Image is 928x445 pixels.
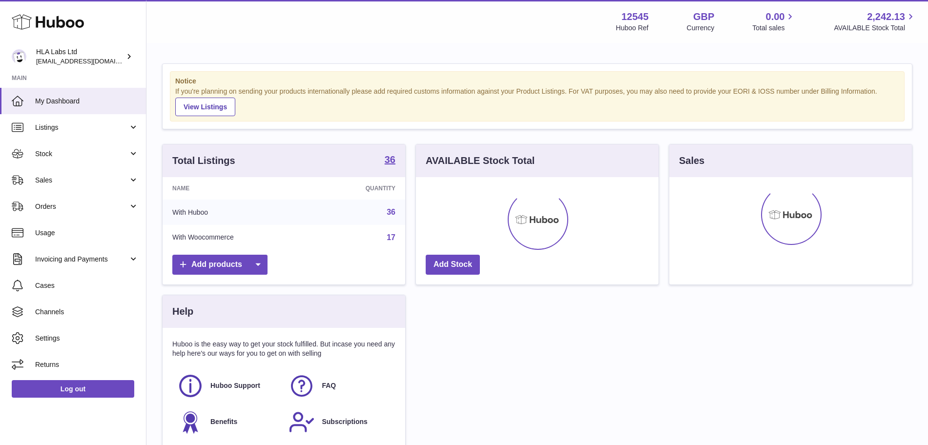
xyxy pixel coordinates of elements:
h3: Help [172,305,193,318]
strong: 36 [385,155,395,164]
a: 36 [387,208,395,216]
div: HLA Labs Ltd [36,47,124,66]
span: Settings [35,334,139,343]
div: Currency [687,23,715,33]
a: View Listings [175,98,235,116]
span: AVAILABLE Stock Total [834,23,916,33]
h3: AVAILABLE Stock Total [426,154,535,167]
h3: Total Listings [172,154,235,167]
span: Benefits [210,417,237,426]
span: Invoicing and Payments [35,255,128,264]
div: If you're planning on sending your products internationally please add required customs informati... [175,87,899,116]
img: clinton@newgendirect.com [12,49,26,64]
a: Add products [172,255,268,275]
span: FAQ [322,381,336,390]
a: Benefits [177,409,279,435]
td: With Woocommerce [163,225,313,250]
span: 0.00 [766,10,785,23]
span: Listings [35,123,128,132]
span: Huboo Support [210,381,260,390]
a: FAQ [289,373,390,399]
a: 2,242.13 AVAILABLE Stock Total [834,10,916,33]
a: Subscriptions [289,409,390,435]
a: Huboo Support [177,373,279,399]
a: Add Stock [426,255,480,275]
span: Channels [35,307,139,317]
strong: Notice [175,77,899,86]
span: Usage [35,228,139,238]
strong: 12545 [621,10,649,23]
span: Sales [35,176,128,185]
span: Returns [35,360,139,369]
span: Subscriptions [322,417,367,426]
span: [EMAIL_ADDRESS][DOMAIN_NAME] [36,57,144,65]
h3: Sales [679,154,704,167]
span: Orders [35,202,128,211]
a: 0.00 Total sales [752,10,796,33]
div: Huboo Ref [616,23,649,33]
a: 36 [385,155,395,166]
strong: GBP [693,10,714,23]
a: Log out [12,380,134,398]
p: Huboo is the easy way to get your stock fulfilled. But incase you need any help here's our ways f... [172,340,395,358]
span: My Dashboard [35,97,139,106]
span: Cases [35,281,139,290]
td: With Huboo [163,200,313,225]
th: Quantity [313,177,405,200]
span: 2,242.13 [867,10,905,23]
th: Name [163,177,313,200]
a: 17 [387,233,395,242]
span: Total sales [752,23,796,33]
span: Stock [35,149,128,159]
